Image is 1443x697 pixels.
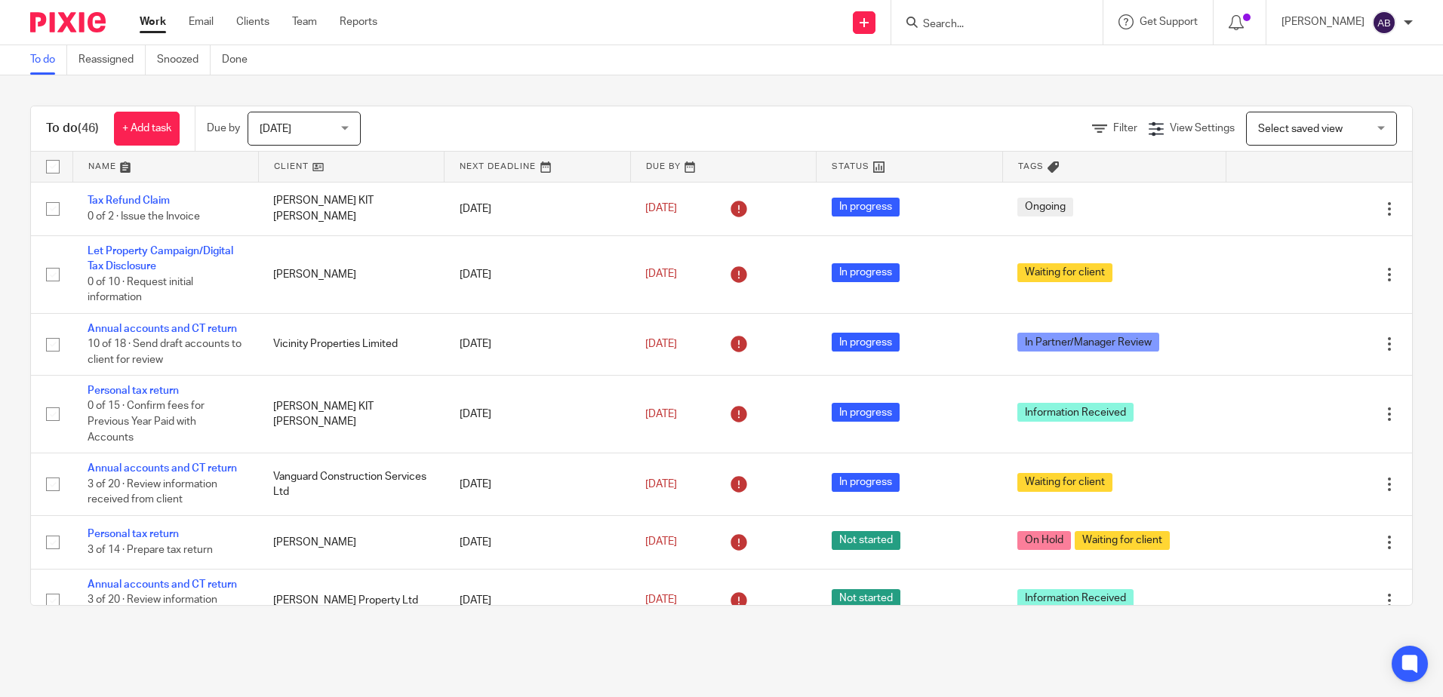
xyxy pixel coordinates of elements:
span: 3 of 14 · Prepare tax return [88,545,213,555]
input: Search [921,18,1057,32]
a: Team [292,14,317,29]
span: Get Support [1140,17,1198,27]
span: [DATE] [645,339,677,349]
span: Waiting for client [1017,473,1112,492]
span: In progress [832,198,900,216]
span: 10 of 18 · Send draft accounts to client for review [88,339,242,365]
img: Pixie [30,12,106,32]
span: Select saved view [1258,124,1343,134]
img: svg%3E [1372,11,1396,35]
span: In progress [832,473,900,492]
span: [DATE] [260,124,291,134]
td: [PERSON_NAME] KIT [PERSON_NAME] [258,182,444,235]
span: 3 of 20 · Review information received from client [88,479,217,505]
span: Information Received [1017,403,1134,422]
span: Information Received [1017,589,1134,608]
span: [DATE] [645,204,677,214]
a: Personal tax return [88,385,179,396]
a: To do [30,45,67,75]
span: [DATE] [645,269,677,280]
span: In Partner/Manager Review [1017,333,1159,352]
a: Email [189,14,214,29]
span: Not started [832,531,900,550]
td: [DATE] [445,182,630,235]
h1: To do [46,121,99,137]
a: Work [140,14,166,29]
a: Annual accounts and CT return [88,324,237,334]
span: [DATE] [645,409,677,419]
td: [PERSON_NAME] Property Ltd [258,570,444,631]
span: Filter [1113,123,1137,134]
a: Annual accounts and CT return [88,579,237,590]
span: Waiting for client [1075,531,1170,550]
td: Vanguard Construction Services Ltd [258,453,444,515]
span: [DATE] [645,537,677,548]
a: Let Property Campaign/Digital Tax Disclosure [88,246,233,272]
a: Annual accounts and CT return [88,463,237,474]
span: [DATE] [645,595,677,606]
td: [PERSON_NAME] [258,235,444,313]
span: View Settings [1170,123,1235,134]
a: Tax Refund Claim [88,195,170,206]
a: Clients [236,14,269,29]
span: Tags [1018,162,1044,170]
span: In progress [832,333,900,352]
span: (46) [78,122,99,134]
span: 0 of 2 · Issue the Invoice [88,211,200,222]
p: Due by [207,121,240,136]
td: [DATE] [445,453,630,515]
span: In progress [832,263,900,282]
td: [DATE] [445,376,630,453]
span: [DATE] [645,479,677,490]
span: On Hold [1017,531,1071,550]
a: Done [222,45,259,75]
td: [PERSON_NAME] KIT [PERSON_NAME] [258,376,444,453]
td: [PERSON_NAME] [258,515,444,569]
td: [DATE] [445,515,630,569]
span: 3 of 20 · Review information received from client [88,595,217,622]
a: Snoozed [157,45,211,75]
span: Not started [832,589,900,608]
a: Reassigned [78,45,146,75]
span: 0 of 15 · Confirm fees for Previous Year Paid with Accounts [88,401,205,443]
span: Ongoing [1017,198,1073,216]
td: [DATE] [445,313,630,375]
a: Personal tax return [88,529,179,539]
td: [DATE] [445,235,630,313]
a: Reports [340,14,377,29]
a: + Add task [114,112,180,146]
span: In progress [832,403,900,422]
td: [DATE] [445,570,630,631]
span: Waiting for client [1017,263,1112,282]
span: 0 of 10 · Request initial information [88,277,193,303]
td: Vicinity Properties Limited [258,313,444,375]
p: [PERSON_NAME] [1281,14,1365,29]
